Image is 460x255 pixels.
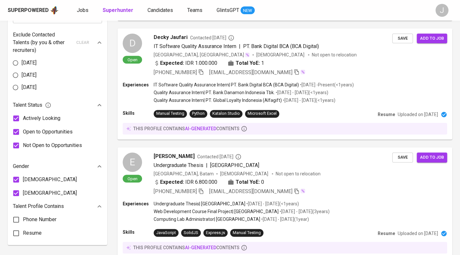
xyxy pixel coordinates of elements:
[13,99,102,112] div: Talent Status
[392,34,413,44] button: Save
[123,152,142,172] div: E
[8,7,49,14] div: Superpowered
[154,152,195,160] span: [PERSON_NAME]
[154,82,299,88] p: IT Software Quality Assurance Intern | PT. Bank Digital BCA (BCA Digital)
[13,101,51,109] span: Talent Status
[185,245,216,250] span: AI-generated
[192,111,205,117] div: Python
[23,189,77,197] span: [DEMOGRAPHIC_DATA]
[239,43,240,50] span: |
[22,59,36,67] span: [DATE]
[156,230,176,236] div: JavaScript
[261,59,264,67] span: 1
[228,34,234,41] svg: By Batam recruiter
[23,114,60,122] span: Actively Looking
[233,230,261,236] div: Manual Testing
[133,125,240,132] p: this profile contains contents
[123,201,154,207] p: Experiences
[275,89,328,96] p: • [DATE] - [DATE] ( <1 years )
[217,6,255,15] a: GlintsGPT NEW
[245,52,250,57] img: magic_wand.svg
[240,7,255,14] span: NEW
[8,5,59,15] a: Superpoweredapp logo
[392,152,413,162] button: Save
[395,35,410,42] span: Save
[13,202,64,210] p: Talent Profile Contains
[154,69,197,75] span: [PHONE_NUMBER]
[300,69,305,74] img: magic_wand.svg
[398,111,438,118] p: Uploaded on [DATE]
[206,162,208,169] span: |
[123,34,142,53] div: D
[154,162,203,168] span: Undergraduate Thesis
[243,43,319,49] span: PT. Bank Digital BCA (BCA Digital)
[235,153,241,160] svg: By Batam recruiter
[187,7,202,13] span: Teams
[23,216,56,223] span: Phone Number
[236,59,260,67] b: Total YoE:
[279,208,330,215] p: • [DATE] - [DATE] ( 3 years )
[154,208,279,215] p: Web Development Course Final Project | [GEOGRAPHIC_DATA]
[13,31,72,54] p: Exclude Contacted Talents (by you & other recruiters)
[210,162,259,168] span: [GEOGRAPHIC_DATA]
[312,52,357,58] p: Not open to relocation
[154,188,197,194] span: [PHONE_NUMBER]
[435,4,448,17] div: J
[378,111,395,118] p: Resume
[245,201,299,207] p: • [DATE] - [DATE] ( <1 years )
[276,171,321,177] p: Not open to relocation
[209,69,292,75] span: [EMAIL_ADDRESS][DOMAIN_NAME]
[299,82,354,88] p: • [DATE] - Present ( <1 years )
[23,142,82,149] span: Not Open to Opportunities
[154,201,245,207] p: Undergraduate Thesis | [GEOGRAPHIC_DATA]
[154,34,188,41] span: Decky Jaufari
[398,230,438,237] p: Uploaded on [DATE]
[206,230,225,236] div: Express.js
[123,229,154,235] p: Skills
[417,152,447,162] button: Add to job
[22,83,36,91] span: [DATE]
[282,97,335,103] p: • [DATE] - [DATE] ( <1 years )
[154,43,236,49] span: IT Software Quality Assurance Intern
[23,128,73,136] span: Open to Opportunities
[154,216,260,222] p: Computing Lab Administrator | [GEOGRAPHIC_DATA]
[13,200,102,213] div: Talent Profile Contains
[187,6,204,15] a: Teams
[50,5,59,15] img: app logo
[420,154,444,161] span: Add to job
[248,111,277,117] div: Microsoft Excel
[154,59,217,67] div: IDR 1.000.000
[220,171,269,177] span: [DEMOGRAPHIC_DATA]
[190,34,234,41] span: Contacted [DATE]
[77,7,88,13] span: Jobs
[148,7,173,13] span: Candidates
[184,230,198,236] div: SolidJS
[123,110,154,116] p: Skills
[154,171,214,177] div: [GEOGRAPHIC_DATA], Batam
[154,97,282,103] p: Quality Assurance Intern | PT. Global Loyalty Indonesia (Alfagift)
[378,230,395,237] p: Resume
[133,244,240,251] p: this profile contains contents
[185,126,216,131] span: AI-generated
[209,188,292,194] span: [EMAIL_ADDRESS][DOMAIN_NAME]
[13,162,29,170] p: Gender
[300,188,305,193] img: magic_wand.svg
[23,229,42,237] span: Resume
[256,52,305,58] span: [DEMOGRAPHIC_DATA]
[123,82,154,88] p: Experiences
[160,178,184,186] b: Expected:
[148,6,174,15] a: Candidates
[13,31,102,54] div: Exclude Contacted Talents (by you & other recruiters)clear
[260,216,309,222] p: • [DATE] - [DATE] ( 1 year )
[23,176,77,183] span: [DEMOGRAPHIC_DATA]
[417,34,447,44] button: Add to job
[103,6,135,15] a: Superhunter
[125,57,140,63] span: Open
[13,160,102,173] div: Gender
[197,153,241,160] span: Contacted [DATE]
[395,154,410,161] span: Save
[154,52,250,58] div: [GEOGRAPHIC_DATA], [GEOGRAPHIC_DATA]
[125,176,140,181] span: Open
[103,7,133,13] b: Superhunter
[77,6,90,15] a: Jobs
